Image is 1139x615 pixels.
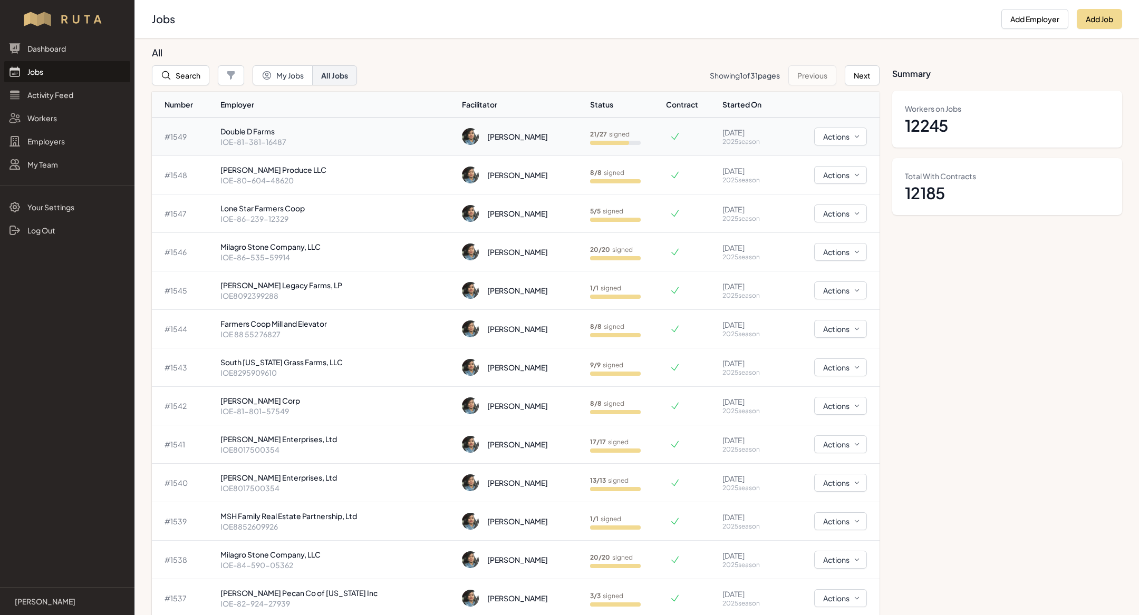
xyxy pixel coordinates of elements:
p: signed [590,284,621,292]
p: signed [590,361,623,369]
p: [DATE] [722,165,778,176]
td: # 1538 [152,541,216,579]
p: IOE8017500354 [220,483,454,493]
p: [DATE] [722,435,778,445]
button: Actions [814,320,867,338]
p: [PERSON_NAME] Enterprises, Ltd [220,434,454,444]
p: IOE-86-239-12329 [220,213,454,224]
p: signed [590,592,623,600]
div: [PERSON_NAME] [487,208,548,219]
p: IOE-86-535-59914 [220,252,454,262]
td: # 1539 [152,502,216,541]
div: [PERSON_NAME] [487,285,548,296]
p: [PERSON_NAME] Pecan Co of [US_STATE] Inc [220,588,454,598]
td: # 1546 [152,233,216,271]
p: [DATE] [722,204,778,214]
button: Search [152,65,209,85]
p: 2025 season [722,561,778,569]
dt: Total With Contracts [905,171,1109,181]
div: [PERSON_NAME] [487,554,548,565]
p: Double D Farms [220,126,454,136]
div: [PERSON_NAME] [487,593,548,603]
button: Actions [814,128,867,145]
a: [PERSON_NAME] [8,596,126,607]
p: 2025 season [722,445,778,454]
p: signed [590,553,633,562]
a: Employers [4,131,130,152]
p: signed [590,246,633,254]
dd: 12245 [905,116,1109,135]
p: signed [590,399,624,408]
p: signed [590,169,624,177]
p: [PERSON_NAME] Produce LLC [220,164,454,175]
p: [PERSON_NAME] Legacy Farms, LP [220,280,454,290]
p: [DATE] [722,127,778,138]
p: IOE8295909610 [220,367,454,378]
b: 13 / 13 [590,476,606,484]
p: signed [590,438,629,446]
b: 20 / 20 [590,553,610,561]
button: Next [845,65,880,85]
p: IOE-82-924-27939 [220,598,454,609]
p: [PERSON_NAME] Enterprises, Ltd [220,472,454,483]
div: [PERSON_NAME] [487,324,548,334]
td: # 1543 [152,348,216,387]
b: 20 / 20 [590,246,610,253]
button: Add Job [1077,9,1122,29]
button: Add Employer [1001,9,1068,29]
p: IOE8017500354 [220,444,454,455]
p: signed [590,323,624,331]
p: Farmers Coop Mill and Elevator [220,318,454,329]
th: Status [586,92,666,118]
p: IOE-81-381-16487 [220,136,454,147]
p: 2025 season [722,522,778,531]
p: [DATE] [722,281,778,291]
div: [PERSON_NAME] [487,247,548,257]
dt: Workers on Jobs [905,103,1109,114]
p: 2025 season [722,368,778,377]
p: Lone Star Farmers Coop [220,203,454,213]
td: # 1549 [152,118,216,156]
button: Actions [814,243,867,261]
th: Started On [718,92,783,118]
p: Milagro Stone Company, LLC [220,549,454,560]
td: # 1541 [152,425,216,464]
p: IOE8092399288 [220,290,454,301]
span: 31 pages [750,71,780,80]
div: [PERSON_NAME] [487,362,548,373]
p: Milagro Stone Company, LLC [220,241,454,252]
button: All Jobs [312,65,357,85]
p: [DATE] [722,473,778,484]
td: # 1547 [152,194,216,233]
b: 1 / 1 [590,515,599,523]
a: Activity Feed [4,84,130,105]
td: # 1542 [152,387,216,425]
p: [DATE] [722,589,778,599]
span: 1 [740,71,742,80]
button: Actions [814,358,867,376]
div: [PERSON_NAME] [487,477,548,488]
p: IOE-80-604-48620 [220,175,454,186]
td: # 1540 [152,464,216,502]
button: Actions [814,204,867,222]
div: [PERSON_NAME] [487,439,548,450]
b: 8 / 8 [590,323,602,330]
div: [PERSON_NAME] [487,401,548,411]
p: MSH Family Real Estate Partnership, Ltd [220,511,454,521]
button: Actions [814,166,867,184]
div: [PERSON_NAME] [487,170,548,180]
p: [DATE] [722,242,778,253]
p: signed [590,515,621,523]
p: IOE-84-590-05362 [220,560,454,570]
p: South [US_STATE] Grass Farms, LLC [220,357,454,367]
dd: 12185 [905,183,1109,202]
button: My Jobs [253,65,313,85]
button: Actions [814,474,867,492]
th: Contract [665,92,718,118]
p: 2025 season [722,599,778,608]
td: # 1545 [152,271,216,310]
button: Previous [788,65,836,85]
p: signed [590,207,623,216]
p: IOE8852609926 [220,521,454,532]
a: Your Settings [4,197,130,218]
